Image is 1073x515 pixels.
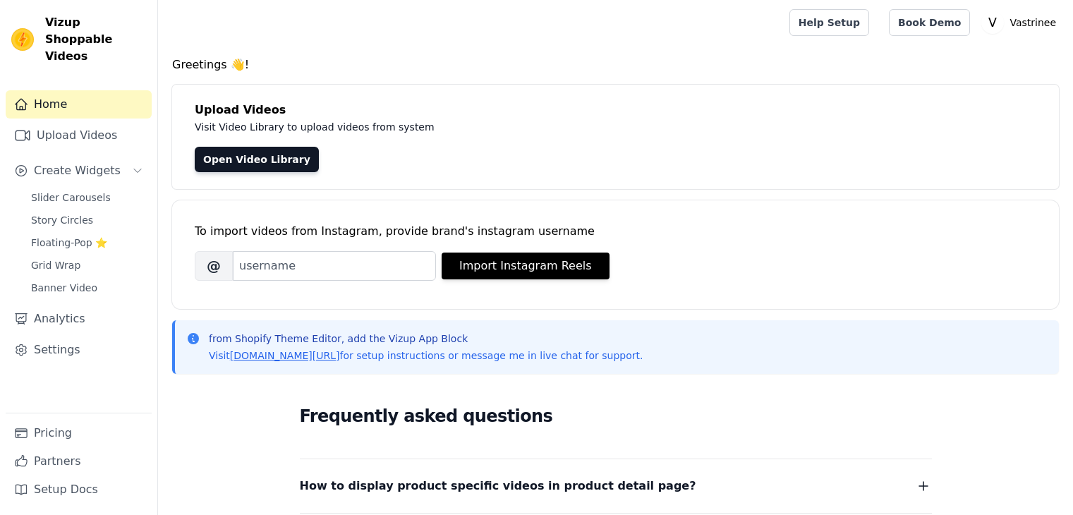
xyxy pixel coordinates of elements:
[45,14,146,65] span: Vizup Shoppable Videos
[300,402,932,430] h2: Frequently asked questions
[23,255,152,275] a: Grid Wrap
[23,278,152,298] a: Banner Video
[34,162,121,179] span: Create Widgets
[11,28,34,51] img: Vizup
[6,447,152,475] a: Partners
[23,210,152,230] a: Story Circles
[31,236,107,250] span: Floating-Pop ⭐
[195,119,827,135] p: Visit Video Library to upload videos from system
[23,188,152,207] a: Slider Carousels
[195,251,233,281] span: @
[6,90,152,119] a: Home
[6,419,152,447] a: Pricing
[988,16,997,30] text: V
[209,349,643,363] p: Visit for setup instructions or message me in live chat for support.
[31,190,111,205] span: Slider Carousels
[233,251,436,281] input: username
[789,9,869,36] a: Help Setup
[195,223,1036,240] div: To import videos from Instagram, provide brand's instagram username
[230,350,340,361] a: [DOMAIN_NAME][URL]
[442,253,610,279] button: Import Instagram Reels
[6,336,152,364] a: Settings
[6,157,152,185] button: Create Widgets
[31,213,93,227] span: Story Circles
[31,281,97,295] span: Banner Video
[1004,10,1062,35] p: Vastrinee
[300,476,932,496] button: How to display product specific videos in product detail page?
[6,121,152,150] a: Upload Videos
[23,233,152,253] a: Floating-Pop ⭐
[195,147,319,172] a: Open Video Library
[209,332,643,346] p: from Shopify Theme Editor, add the Vizup App Block
[300,476,696,496] span: How to display product specific videos in product detail page?
[6,475,152,504] a: Setup Docs
[31,258,80,272] span: Grid Wrap
[6,305,152,333] a: Analytics
[981,10,1062,35] button: V Vastrinee
[195,102,1036,119] h4: Upload Videos
[172,56,1059,73] h4: Greetings 👋!
[889,9,970,36] a: Book Demo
